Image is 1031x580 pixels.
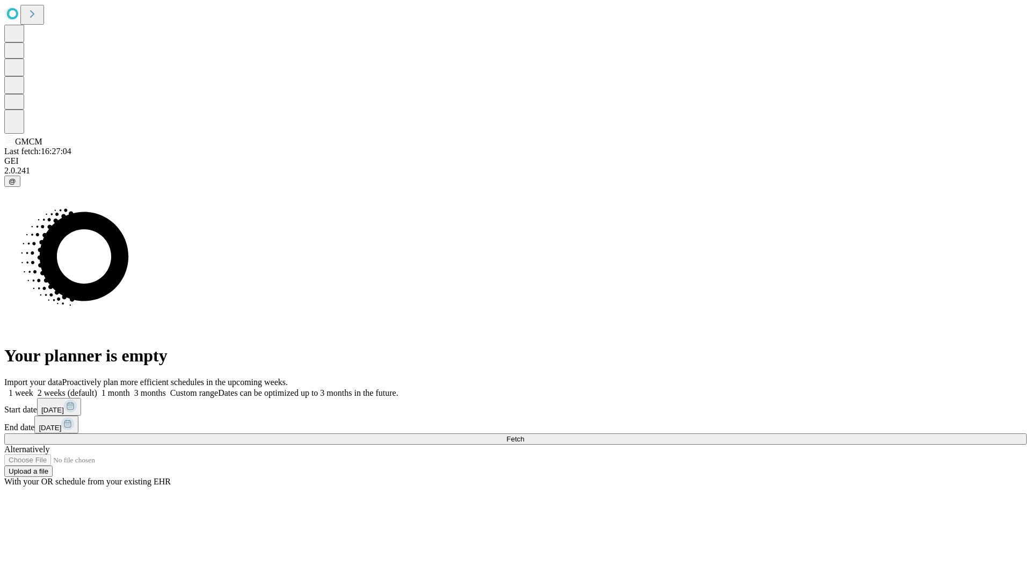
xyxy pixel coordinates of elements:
[62,378,288,387] span: Proactively plan more efficient schedules in the upcoming weeks.
[4,378,62,387] span: Import your data
[41,406,64,414] span: [DATE]
[39,424,61,432] span: [DATE]
[4,398,1027,416] div: Start date
[37,398,81,416] button: [DATE]
[9,177,16,185] span: @
[170,388,218,397] span: Custom range
[34,416,78,433] button: [DATE]
[4,466,53,477] button: Upload a file
[38,388,97,397] span: 2 weeks (default)
[4,147,71,156] span: Last fetch: 16:27:04
[4,477,171,486] span: With your OR schedule from your existing EHR
[4,416,1027,433] div: End date
[4,166,1027,176] div: 2.0.241
[4,176,20,187] button: @
[506,435,524,443] span: Fetch
[101,388,130,397] span: 1 month
[4,156,1027,166] div: GEI
[4,346,1027,366] h1: Your planner is empty
[218,388,398,397] span: Dates can be optimized up to 3 months in the future.
[9,388,33,397] span: 1 week
[15,137,42,146] span: GMCM
[4,445,49,454] span: Alternatively
[134,388,166,397] span: 3 months
[4,433,1027,445] button: Fetch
